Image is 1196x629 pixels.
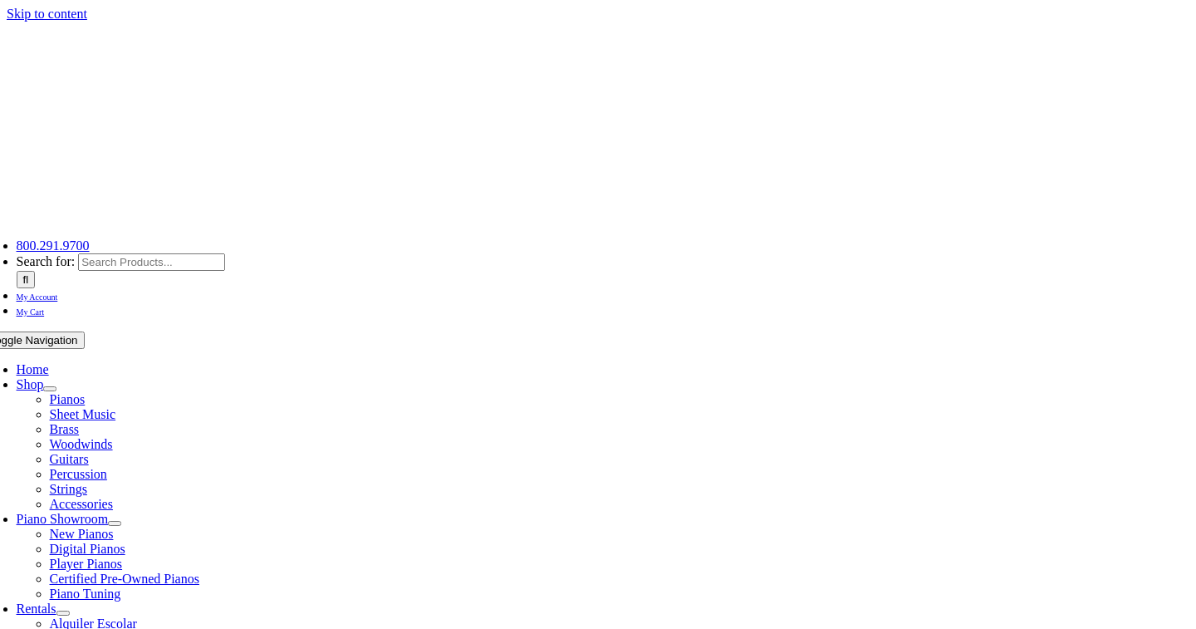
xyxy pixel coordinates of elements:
[17,602,56,616] a: Rentals
[78,253,225,271] input: Search Products...
[50,542,125,556] a: Digital Pianos
[50,482,87,496] a: Strings
[108,521,121,526] button: Open submenu of Piano Showroom
[17,377,44,391] a: Shop
[50,587,121,601] a: Piano Tuning
[50,407,116,421] a: Sheet Music
[50,557,123,571] a: Player Pianos
[17,238,90,253] a: 800.291.9700
[17,512,109,526] a: Piano Showroom
[17,292,58,302] span: My Account
[56,611,70,616] button: Open submenu of Rentals
[17,288,58,302] a: My Account
[7,7,87,21] a: Skip to content
[17,362,49,376] a: Home
[17,271,36,288] input: Search
[17,254,76,268] span: Search for:
[17,307,45,317] span: My Cart
[17,303,45,317] a: My Cart
[50,422,80,436] a: Brass
[50,437,113,451] a: Woodwinds
[50,497,113,511] a: Accessories
[50,572,199,586] a: Certified Pre-Owned Pianos
[50,452,89,466] a: Guitars
[50,467,107,481] a: Percussion
[50,392,86,406] a: Pianos
[43,386,56,391] button: Open submenu of Shop
[50,527,114,541] a: New Pianos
